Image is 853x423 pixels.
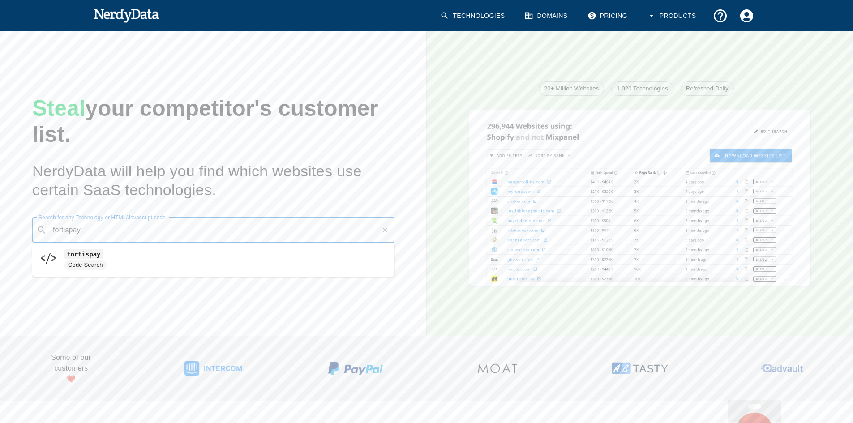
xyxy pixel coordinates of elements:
[612,84,673,93] span: 1.020 Technologies
[94,6,159,24] img: NerdyData.com
[519,3,574,29] a: Domains
[707,3,733,29] button: Support and Documentation
[681,84,733,93] span: Refreshed Daily
[642,3,703,29] button: Products
[32,162,394,200] h2: NerdyData will help you find which websites use certain SaaS technologies.
[379,224,391,236] button: Clear
[39,214,166,221] label: Search for any Technology or HTML/Javascript code
[539,81,604,96] a: 20+ Million Websites
[32,96,394,148] h1: your competitor's customer list.
[753,340,810,397] img: Advault
[733,3,760,29] button: Account Settings
[469,340,526,397] img: Moat
[539,84,604,93] span: 20+ Million Websites
[582,3,634,29] a: Pricing
[64,261,107,269] span: Code Search
[435,3,512,29] a: Technologies
[327,340,384,397] img: PayPal
[611,81,673,96] a: 1.020 Technologies
[469,110,810,282] img: A screenshot of a report showing the total number of websites using Shopify
[681,81,734,96] a: Refreshed Daily
[32,96,86,121] span: Steal
[184,340,242,397] img: Intercom
[611,340,669,397] img: ABTasty
[64,249,103,259] code: fortispay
